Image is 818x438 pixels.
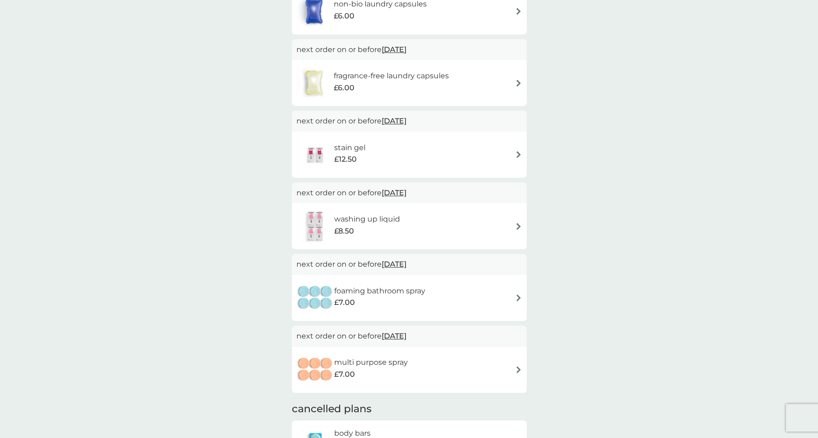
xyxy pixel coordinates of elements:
span: £7.00 [334,368,355,380]
img: arrow right [515,151,522,158]
img: multi purpose spray [296,354,334,386]
h6: washing up liquid [334,213,400,225]
img: arrow right [515,80,522,87]
img: stain gel [296,139,334,171]
span: [DATE] [382,327,406,345]
p: next order on or before [296,44,522,56]
p: next order on or before [296,187,522,199]
img: fragrance-free laundry capsules [296,67,331,99]
span: £6.00 [334,82,354,94]
h6: multi purpose spray [334,356,408,368]
h6: stain gel [334,142,365,154]
img: arrow right [515,223,522,230]
span: [DATE] [382,41,406,58]
img: arrow right [515,294,522,301]
span: £12.50 [334,153,357,165]
img: washing up liquid [296,210,334,242]
p: next order on or before [296,115,522,127]
h6: fragrance-free laundry capsules [334,70,449,82]
span: [DATE] [382,112,406,130]
h6: foaming bathroom spray [334,285,425,297]
img: arrow right [515,366,522,373]
span: £7.00 [334,297,355,309]
h2: cancelled plans [292,402,527,416]
p: next order on or before [296,258,522,270]
p: next order on or before [296,330,522,342]
img: arrow right [515,8,522,15]
span: £8.50 [334,225,354,237]
span: £6.00 [334,10,354,22]
span: [DATE] [382,184,406,202]
span: [DATE] [382,255,406,273]
img: foaming bathroom spray [296,282,334,314]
